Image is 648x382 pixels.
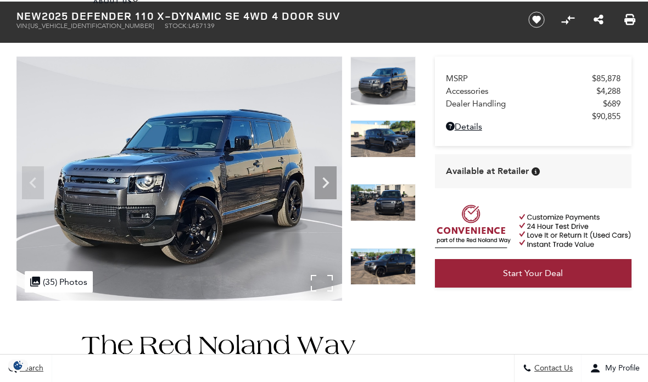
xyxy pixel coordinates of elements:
button: Open user profile menu [582,355,648,382]
div: Next [315,166,337,199]
button: Save vehicle [524,11,549,29]
span: Stock: [165,22,188,30]
h1: 2025 Defender 110 X-Dynamic SE 4WD 4 Door SUV [16,10,510,22]
span: Contact Us [532,364,573,373]
span: $90,855 [592,111,621,121]
img: New 2025 Carpathian Grey Land Rover X-Dynamic SE image 2 [350,120,416,158]
a: Print this New 2025 Defender 110 X-Dynamic SE 4WD 4 Door SUV [624,13,635,26]
img: New 2025 Carpathian Grey Land Rover X-Dynamic SE image 1 [16,57,342,301]
span: VIN: [16,22,29,30]
a: Accessories $4,288 [446,86,621,96]
strong: New [16,8,42,23]
span: [US_VEHICLE_IDENTIFICATION_NUMBER] [29,22,154,30]
img: Opt-Out Icon [5,359,31,371]
span: $4,288 [596,86,621,96]
section: Click to Open Cookie Consent Modal [5,359,31,371]
button: Compare Vehicle [560,12,576,28]
img: New 2025 Carpathian Grey Land Rover X-Dynamic SE image 3 [350,184,416,221]
div: Vehicle is in stock and ready for immediate delivery. Due to demand, availability is subject to c... [532,167,540,176]
span: Start Your Deal [503,268,563,278]
span: My Profile [601,364,640,373]
div: (35) Photos [25,271,93,293]
span: L457139 [188,22,215,30]
img: New 2025 Carpathian Grey Land Rover X-Dynamic SE image 4 [350,248,416,285]
a: Share this New 2025 Defender 110 X-Dynamic SE 4WD 4 Door SUV [594,13,604,26]
a: Dealer Handling $689 [446,99,621,109]
span: $689 [603,99,621,109]
span: Available at Retailer [446,165,529,177]
a: MSRP $85,878 [446,74,621,83]
span: Accessories [446,86,596,96]
span: $85,878 [592,74,621,83]
span: Dealer Handling [446,99,603,109]
a: Details [446,121,621,132]
span: MSRP [446,74,592,83]
a: Start Your Deal [435,259,632,288]
a: $90,855 [446,111,621,121]
img: New 2025 Carpathian Grey Land Rover X-Dynamic SE image 1 [350,57,416,105]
